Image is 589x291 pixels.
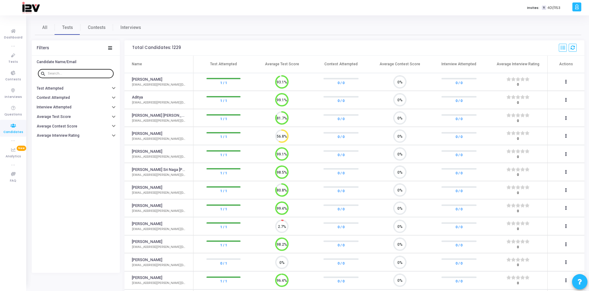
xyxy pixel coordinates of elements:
div: [EMAIL_ADDRESS][PERSON_NAME][DOMAIN_NAME] [132,263,187,268]
span: Contests [5,77,21,82]
div: 0 [506,82,530,87]
a: 0 / 0 [338,116,344,122]
span: Candidates [3,130,23,135]
a: 0 / 0 [338,79,344,86]
span: Questions [4,112,22,117]
span: New [17,146,26,151]
div: Name [132,61,142,67]
div: [EMAIL_ADDRESS][PERSON_NAME][DOMAIN_NAME] [132,137,187,141]
div: 0 [506,281,530,286]
div: [EMAIL_ADDRESS][PERSON_NAME][DOMAIN_NAME] [132,191,187,195]
th: Average Contest Score [370,56,429,73]
a: [PERSON_NAME] Sri Naga [PERSON_NAME] [132,167,187,173]
a: 1 / 1 [220,278,227,284]
a: 1 / 1 [220,116,227,122]
a: 0 / 0 [338,98,344,104]
a: 1 / 1 [220,224,227,230]
h6: Average Contest Score [37,124,77,129]
span: Analytics [6,154,21,159]
h6: Test Attempted [37,86,63,91]
a: 0 / 0 [338,278,344,284]
a: [PERSON_NAME] [132,257,162,263]
a: [PERSON_NAME] [132,131,162,137]
a: 0 / 0 [338,260,344,266]
div: 0 [506,119,530,124]
h6: Interview Attempted [37,105,71,110]
div: Filters [37,46,49,51]
a: [PERSON_NAME] [132,185,162,191]
a: 0 / 1 [220,260,227,266]
a: 0 / 0 [338,206,344,212]
span: Contests [88,24,106,31]
h6: Average Test Score [37,115,71,119]
th: Actions [547,56,584,73]
div: 0 [506,263,530,268]
div: 0 [506,191,530,196]
span: Tests [8,59,18,65]
a: 0 / 0 [456,224,462,230]
div: [EMAIL_ADDRESS][PERSON_NAME][DOMAIN_NAME] [132,227,187,232]
span: 401/1153 [547,5,560,10]
a: 1 / 1 [220,134,227,140]
div: [EMAIL_ADDRESS][PERSON_NAME][DOMAIN_NAME] [132,83,187,87]
button: Interview Attempted [32,103,120,112]
div: 0 [506,155,530,160]
th: Average Test Score [252,56,311,73]
button: Test Attempted [32,83,120,93]
button: Average Interview Rating [32,131,120,140]
div: 0 [506,227,530,232]
div: [EMAIL_ADDRESS][PERSON_NAME][DOMAIN_NAME] [132,209,187,213]
div: 0 [506,136,530,142]
div: Total Candidates: 1229 [132,45,181,50]
a: [PERSON_NAME] [132,239,162,245]
div: [EMAIL_ADDRESS][PERSON_NAME][DOMAIN_NAME] [132,155,187,159]
a: 0 / 0 [456,278,462,284]
a: [PERSON_NAME] [132,275,162,281]
a: 0 / 0 [456,79,462,86]
span: Dashboard [4,35,22,40]
button: Average Test Score [32,112,120,122]
input: Search... [48,72,111,75]
a: 0 / 0 [338,224,344,230]
div: [EMAIL_ADDRESS][PERSON_NAME][DOMAIN_NAME] [132,119,187,123]
th: Test Attempted [193,56,253,73]
img: logo [22,2,40,14]
div: [EMAIL_ADDRESS][PERSON_NAME][DOMAIN_NAME] [132,100,187,105]
div: 0 [506,100,530,106]
div: [EMAIL_ADDRESS][PERSON_NAME][DOMAIN_NAME] [132,281,187,285]
mat-icon: search [40,71,48,76]
a: 0 / 0 [456,98,462,104]
div: [EMAIL_ADDRESS][PERSON_NAME][DOMAIN_NAME] [132,173,187,177]
button: Average Contest Score [32,122,120,131]
a: [PERSON_NAME] [132,203,162,209]
button: Contest Attempted [32,93,120,103]
label: Invites: [527,5,539,10]
span: Interviews [120,24,141,31]
a: 1 / 1 [220,98,227,104]
a: [PERSON_NAME] [PERSON_NAME] [132,113,187,119]
a: 0 / 0 [338,170,344,176]
a: 0 / 0 [456,242,462,248]
th: Contest Attempted [311,56,371,73]
div: [EMAIL_ADDRESS][PERSON_NAME][DOMAIN_NAME] [132,245,187,249]
a: 1 / 1 [220,206,227,212]
a: [PERSON_NAME] [132,77,162,83]
a: 1 / 1 [220,79,227,86]
div: 0 [506,209,530,214]
h6: Average Interview Rating [37,133,79,138]
a: 0 / 0 [456,206,462,212]
a: 0 / 0 [456,152,462,158]
a: 0 / 0 [338,188,344,194]
a: 0 / 0 [456,188,462,194]
a: 1 / 1 [220,170,227,176]
a: 0 / 0 [338,134,344,140]
a: 0 / 0 [456,260,462,266]
span: Tests [62,24,73,31]
span: All [42,24,47,31]
div: 0 [506,172,530,178]
button: Candidate Name/Email [32,57,120,67]
div: 0 [506,245,530,250]
span: FAQ [10,178,16,184]
span: T [542,6,546,10]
